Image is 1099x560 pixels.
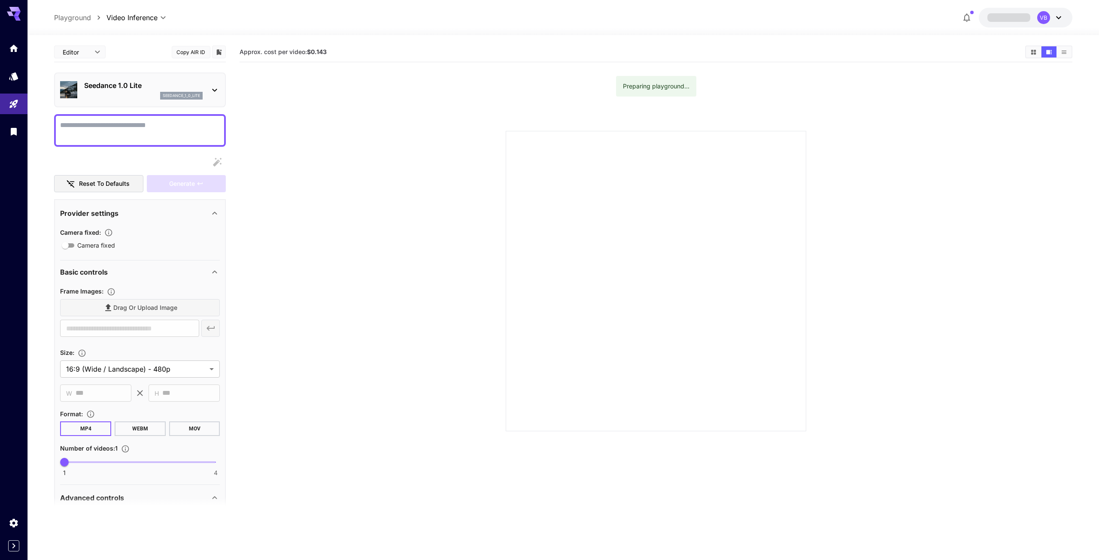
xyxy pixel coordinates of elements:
[60,288,103,295] span: Frame Images :
[9,126,19,137] div: Library
[307,48,327,55] b: $0.143
[1041,46,1056,58] button: Show videos in video view
[60,77,220,103] div: Seedance 1.0 Liteseedance_1_0_lite
[60,208,118,218] p: Provider settings
[60,203,220,224] div: Provider settings
[60,410,83,418] span: Format :
[106,12,158,23] span: Video Inference
[215,47,223,57] button: Add to library
[63,48,89,57] span: Editor
[9,43,19,54] div: Home
[60,487,220,508] div: Advanced controls
[1037,11,1050,24] div: VB
[60,493,124,503] p: Advanced controls
[115,421,166,436] button: WEBM
[60,229,101,236] span: Camera fixed :
[60,349,74,356] span: Size :
[172,46,210,58] button: Copy AIR ID
[60,445,118,452] span: Number of videos : 1
[83,410,98,418] button: Choose the file format for the output video.
[84,80,203,91] p: Seedance 1.0 Lite
[118,445,133,453] button: Specify how many videos to generate in a single request. Each video generation will be charged se...
[9,518,19,528] div: Settings
[623,79,689,94] div: Preparing playground...
[9,71,19,82] div: Models
[63,469,66,477] span: 1
[163,93,200,99] p: seedance_1_0_lite
[979,8,1072,27] button: VB
[60,262,220,282] div: Basic controls
[103,288,119,296] button: Upload frame images.
[66,364,206,374] span: 16:9 (Wide / Landscape) - 480p
[60,421,111,436] button: MP4
[77,241,115,250] span: Camera fixed
[169,421,220,436] button: MOV
[60,267,108,277] p: Basic controls
[1025,45,1072,58] div: Show videos in grid viewShow videos in video viewShow videos in list view
[74,349,90,357] button: Adjust the dimensions of the generated image by specifying its width and height in pixels, or sel...
[66,388,72,398] span: W
[8,540,19,551] button: Expand sidebar
[155,388,159,398] span: H
[54,175,143,193] button: Reset to defaults
[240,48,327,55] span: Approx. cost per video:
[54,12,106,23] nav: breadcrumb
[1056,46,1072,58] button: Show videos in list view
[54,12,91,23] a: Playground
[1026,46,1041,58] button: Show videos in grid view
[214,469,218,477] span: 4
[9,99,19,109] div: Playground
